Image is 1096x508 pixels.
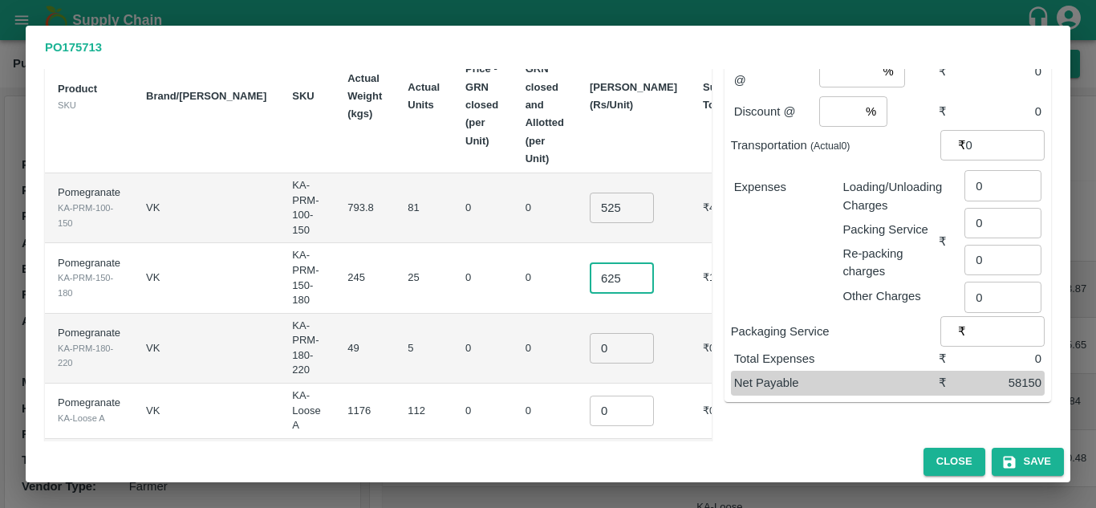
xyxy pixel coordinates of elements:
[734,374,940,392] p: Net Payable
[453,314,513,384] td: 0
[45,243,133,313] td: Pomegranate
[408,81,440,111] b: Actual Units
[279,439,335,494] td: KA-Loose B
[939,350,964,368] div: ₹
[964,350,1041,368] div: 0
[58,201,120,230] div: KA-PRM-100-150
[590,262,654,293] input: 0
[513,439,577,494] td: 0
[958,323,966,340] p: ₹
[133,439,279,494] td: VK
[45,314,133,384] td: Pomegranate
[335,439,395,494] td: 1009.4
[45,173,133,243] td: Pomegranate
[395,314,453,384] td: 5
[883,63,893,80] p: %
[292,90,314,102] b: SKU
[335,243,395,313] td: 245
[279,173,335,243] td: KA-PRM-100-150
[58,270,120,300] div: KA-PRM-150-180
[513,384,577,439] td: 0
[453,243,513,313] td: 0
[690,243,751,313] td: ₹15625
[133,384,279,439] td: VK
[335,384,395,439] td: 1176
[58,411,120,425] div: KA-Loose A
[279,243,335,313] td: KA-PRM-150-180
[842,287,939,305] p: Other Charges
[939,103,964,120] div: ₹
[690,384,751,439] td: ₹0
[842,178,939,214] p: Loading/Unloading Charges
[939,233,964,250] div: ₹
[395,243,453,313] td: 25
[395,173,453,243] td: 81
[335,173,395,243] td: 793.8
[731,136,940,154] p: Transportation
[453,384,513,439] td: 0
[45,439,133,494] td: Pomegranate
[923,448,985,476] button: Close
[146,90,266,102] b: Brand/[PERSON_NAME]
[964,374,1041,392] div: 58150
[734,103,819,120] p: Discount @
[590,193,654,223] input: 0
[939,63,964,80] div: ₹
[453,439,513,494] td: 0
[866,103,876,120] p: %
[958,136,966,154] p: ₹
[590,396,654,426] input: 0
[133,314,279,384] td: VK
[133,173,279,243] td: VK
[734,350,940,368] p: Total Expenses
[513,243,577,313] td: 0
[279,384,335,439] td: KA-Loose A
[842,221,939,238] p: Packing Service
[939,374,964,392] div: ₹
[45,41,102,54] b: PO 175713
[964,103,1041,120] div: 0
[810,140,850,152] small: (Actual 0 )
[842,245,939,281] p: Re-packing charges
[513,173,577,243] td: 0
[58,98,120,112] div: SKU
[690,314,751,384] td: ₹0
[395,384,453,439] td: 112
[58,341,120,371] div: KA-PRM-180-220
[731,323,940,340] p: Packaging Service
[279,314,335,384] td: KA-PRM-180-220
[58,83,97,95] b: Product
[690,439,751,494] td: ₹0
[513,314,577,384] td: 0
[590,333,654,364] input: 0
[690,173,751,243] td: ₹42525
[703,81,727,111] b: Sub Total
[395,439,453,494] td: 103
[590,81,677,111] b: [PERSON_NAME] (Rs/Unit)
[453,173,513,243] td: 0
[734,54,819,90] p: Commission* @
[526,27,564,165] b: Selling price - GRN closed and Allotted (per Unit)
[347,72,382,120] b: Actual Weight (kgs)
[45,384,133,439] td: Pomegranate
[964,63,1041,80] div: 0
[734,178,830,196] p: Expenses
[465,45,500,146] b: Selling Price - GRN closed (per Unit)
[335,314,395,384] td: 49
[992,448,1064,476] button: Save
[133,243,279,313] td: VK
